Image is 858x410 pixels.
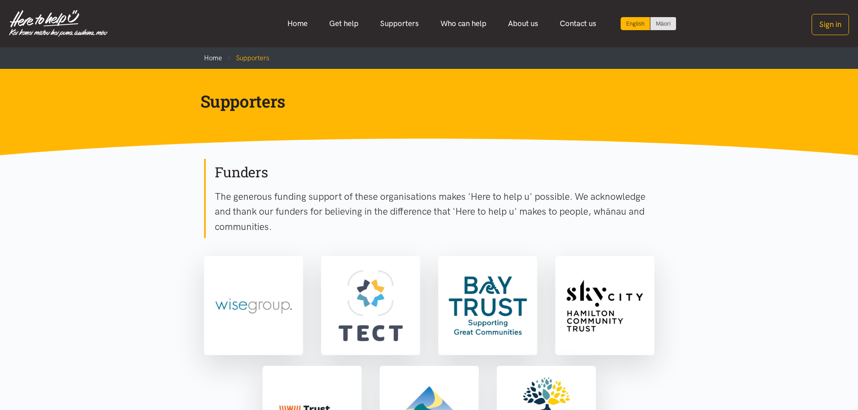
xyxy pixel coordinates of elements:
h2: Funders [215,163,654,182]
img: Bay Trust [440,258,536,353]
img: Wise Group [206,258,301,353]
a: Wise Group [204,256,303,355]
a: Home [277,14,318,33]
a: Home [204,54,222,62]
a: Supporters [369,14,430,33]
a: Get help [318,14,369,33]
a: Who can help [430,14,497,33]
p: The generous funding support of these organisations makes 'Here to help u' possible. We acknowled... [215,189,654,234]
a: About us [497,14,549,33]
button: Sign in [812,14,849,35]
a: Switch to Te Reo Māori [650,17,676,30]
img: TECT [323,258,418,353]
a: TECT [321,256,420,355]
div: Current language [621,17,650,30]
a: Contact us [549,14,607,33]
img: Home [9,10,108,37]
h1: Supporters [200,90,644,112]
a: Sky City Community Trust [555,256,654,355]
a: Bay Trust [438,256,537,355]
li: Supporters [222,53,269,63]
div: Language toggle [621,17,676,30]
img: Sky City Community Trust [557,258,653,353]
